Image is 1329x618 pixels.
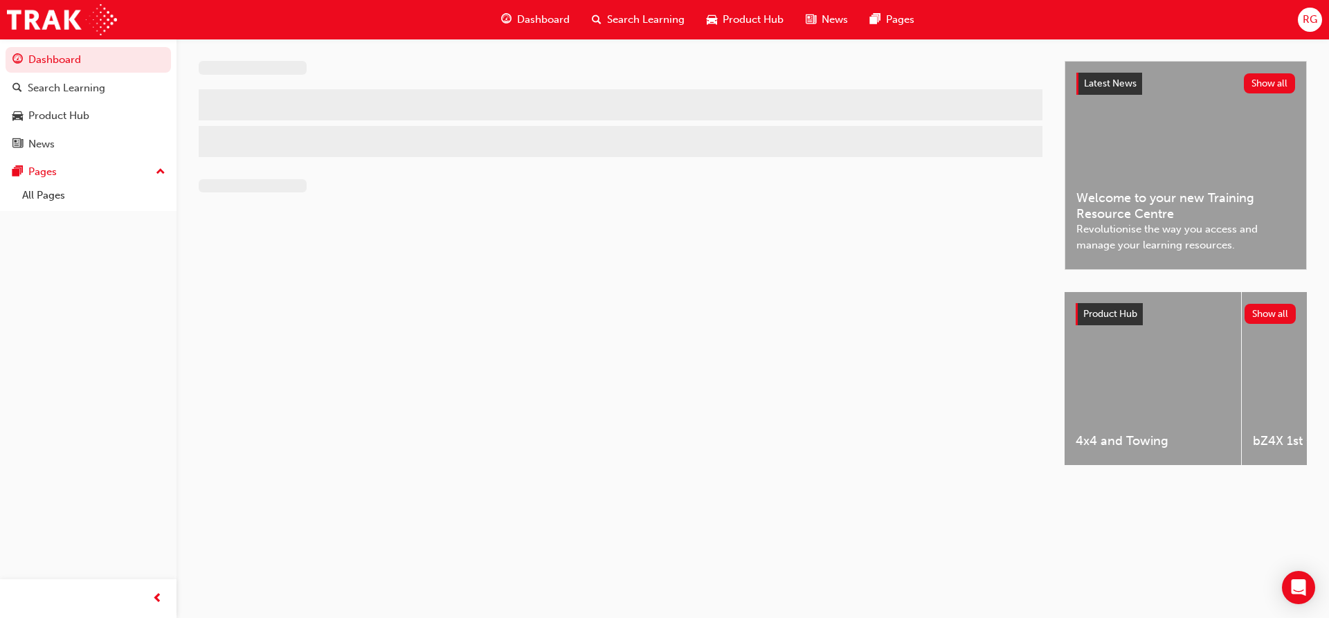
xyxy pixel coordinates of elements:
a: Search Learning [6,75,171,101]
span: news-icon [12,138,23,151]
div: News [28,136,55,152]
button: Pages [6,159,171,185]
span: Pages [886,12,914,28]
span: news-icon [806,11,816,28]
a: 4x4 and Towing [1065,292,1241,465]
span: Revolutionise the way you access and manage your learning resources. [1076,221,1295,253]
span: guage-icon [501,11,512,28]
span: pages-icon [12,166,23,179]
a: Product Hub [6,103,171,129]
span: RG [1303,12,1317,28]
a: news-iconNews [795,6,859,34]
span: search-icon [592,11,602,28]
a: Dashboard [6,47,171,73]
a: search-iconSearch Learning [581,6,696,34]
span: search-icon [12,82,22,95]
span: up-icon [156,163,165,181]
span: Latest News [1084,78,1137,89]
button: DashboardSearch LearningProduct HubNews [6,44,171,159]
button: RG [1298,8,1322,32]
span: prev-icon [152,590,163,608]
span: News [822,12,848,28]
span: car-icon [707,11,717,28]
a: All Pages [17,185,171,206]
div: Product Hub [28,108,89,124]
a: Latest NewsShow all [1076,73,1295,95]
img: Trak [7,4,117,35]
span: Product Hub [1083,308,1137,320]
a: car-iconProduct Hub [696,6,795,34]
span: Product Hub [723,12,784,28]
span: pages-icon [870,11,880,28]
div: Open Intercom Messenger [1282,571,1315,604]
button: Show all [1245,304,1296,324]
span: Search Learning [607,12,685,28]
div: Search Learning [28,80,105,96]
span: 4x4 and Towing [1076,433,1230,449]
a: News [6,131,171,157]
div: Pages [28,164,57,180]
span: car-icon [12,110,23,122]
span: Dashboard [517,12,570,28]
button: Show all [1244,73,1296,93]
span: Welcome to your new Training Resource Centre [1076,190,1295,221]
a: pages-iconPages [859,6,925,34]
a: Product HubShow all [1076,303,1296,325]
a: guage-iconDashboard [490,6,581,34]
a: Latest NewsShow allWelcome to your new Training Resource CentreRevolutionise the way you access a... [1065,61,1307,270]
span: guage-icon [12,54,23,66]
